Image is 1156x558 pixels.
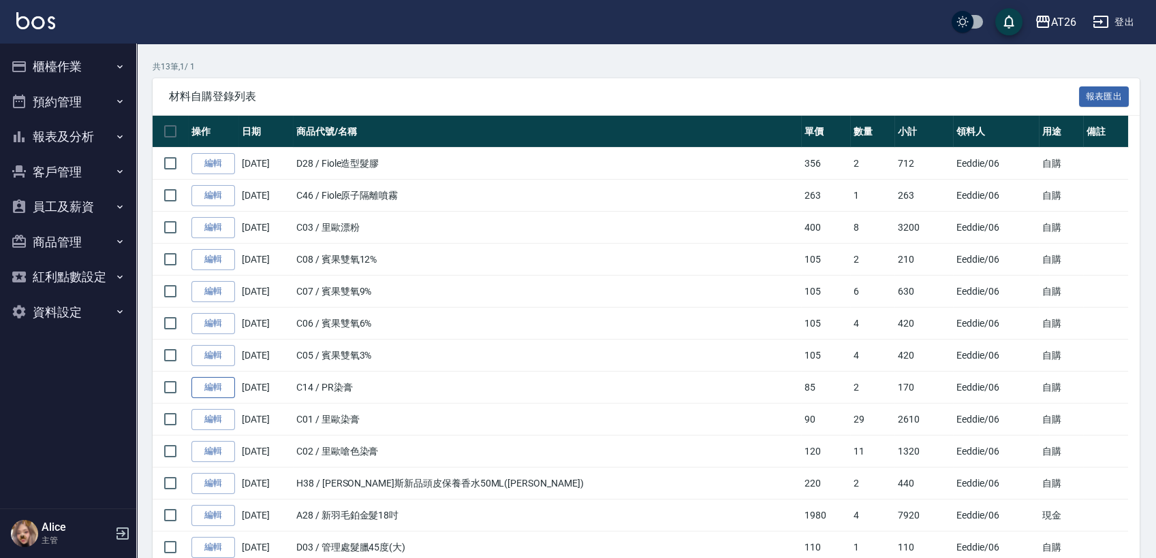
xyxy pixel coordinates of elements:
td: 現金 [1039,499,1083,531]
td: C02 / 里歐嗆色染膏 [293,436,801,467]
a: 編輯 [191,505,235,526]
td: [DATE] [238,499,293,531]
td: 自購 [1039,340,1083,372]
td: C06 / 賓果雙氧6% [293,308,801,340]
td: 3200 [894,212,953,244]
button: 報表及分析 [5,119,131,154]
th: 日期 [238,116,293,148]
td: 自購 [1039,308,1083,340]
span: 材料自購登錄列表 [169,90,1079,103]
td: [DATE] [238,372,293,404]
td: 440 [894,467,953,499]
th: 數量 [850,116,894,148]
a: 編輯 [191,185,235,206]
td: 2 [850,467,894,499]
td: D28 / Fiole造型髮膠 [293,148,801,180]
td: C05 / 賓果雙氧3% [293,340,801,372]
td: 自購 [1039,467,1083,499]
td: 自購 [1039,244,1083,276]
a: 報表匯出 [1079,89,1129,102]
a: 編輯 [191,441,235,462]
img: Logo [16,12,55,29]
td: Eeddie /06 [953,372,1038,404]
td: [DATE] [238,467,293,499]
td: 自購 [1039,404,1083,436]
td: [DATE] [238,212,293,244]
td: Eeddie /06 [953,244,1038,276]
td: [DATE] [238,148,293,180]
td: C01 / 里歐染膏 [293,404,801,436]
button: 資料設定 [5,295,131,330]
td: 263 [894,180,953,212]
h5: Alice [42,521,111,534]
td: 120 [801,436,850,467]
button: 報表匯出 [1079,86,1129,108]
td: 420 [894,340,953,372]
td: 8 [850,212,894,244]
td: 420 [894,308,953,340]
td: 90 [801,404,850,436]
button: 櫃檯作業 [5,49,131,84]
td: 105 [801,340,850,372]
td: [DATE] [238,436,293,467]
th: 小計 [894,116,953,148]
a: 編輯 [191,409,235,430]
div: AT26 [1051,14,1076,31]
td: 1 [850,180,894,212]
button: save [995,8,1022,35]
th: 操作 [188,116,238,148]
td: [DATE] [238,276,293,308]
td: H38 / [PERSON_NAME]斯新品頭皮保養香水50ML([PERSON_NAME]) [293,467,801,499]
a: 編輯 [191,473,235,494]
td: Eeddie /06 [953,276,1038,308]
td: Eeddie /06 [953,180,1038,212]
td: 400 [801,212,850,244]
button: 預約管理 [5,84,131,120]
td: C03 / 里歐漂粉 [293,212,801,244]
button: 員工及薪資 [5,189,131,225]
td: [DATE] [238,180,293,212]
td: 1320 [894,436,953,467]
td: 2 [850,148,894,180]
td: C46 / Fiole原子隔離噴霧 [293,180,801,212]
td: C08 / 賓果雙氧12% [293,244,801,276]
p: 共 13 筆, 1 / 1 [153,61,1140,73]
img: Person [11,520,38,547]
td: 356 [801,148,850,180]
td: 712 [894,148,953,180]
td: 6 [850,276,894,308]
td: C14 / PR染膏 [293,372,801,404]
td: [DATE] [238,244,293,276]
td: 自購 [1039,180,1083,212]
td: 29 [850,404,894,436]
button: 紅利點數設定 [5,259,131,295]
td: 105 [801,244,850,276]
a: 編輯 [191,249,235,270]
a: 編輯 [191,281,235,302]
td: 630 [894,276,953,308]
td: Eeddie /06 [953,340,1038,372]
a: 編輯 [191,345,235,366]
td: 自購 [1039,212,1083,244]
th: 單價 [801,116,850,148]
th: 領料人 [953,116,1038,148]
td: 4 [850,340,894,372]
a: 編輯 [191,217,235,238]
th: 備註 [1083,116,1127,148]
a: 編輯 [191,313,235,334]
td: Eeddie /06 [953,212,1038,244]
button: 客戶管理 [5,154,131,190]
td: 105 [801,276,850,308]
th: 用途 [1039,116,1083,148]
td: 220 [801,467,850,499]
td: [DATE] [238,308,293,340]
td: Eeddie /06 [953,499,1038,531]
td: C07 / 賓果雙氧9% [293,276,801,308]
td: [DATE] [238,404,293,436]
button: 商品管理 [5,225,131,260]
td: Eeddie /06 [953,467,1038,499]
td: 4 [850,499,894,531]
td: Eeddie /06 [953,308,1038,340]
td: 105 [801,308,850,340]
td: 2610 [894,404,953,436]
